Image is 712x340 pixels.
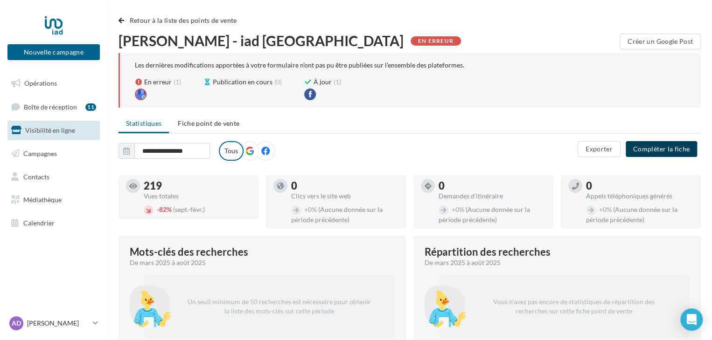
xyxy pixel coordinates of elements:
[6,167,102,187] a: Contacts
[439,181,546,191] div: 0
[135,61,686,70] div: Les dernières modifications apportées à votre formulaire n’ont pas pu être publiées sur l’ensembl...
[411,36,461,46] div: En erreur
[24,79,57,87] span: Opérations
[178,119,239,127] span: Fiche point de vente
[27,319,89,328] p: [PERSON_NAME]
[130,16,237,24] span: Retour à la liste des points de vente
[219,141,244,161] label: Tous
[578,141,621,157] button: Exporter
[23,150,57,157] span: Campagnes
[12,319,21,328] span: AD
[144,77,172,87] span: En erreur
[425,258,682,267] div: De mars 2025 à août 2025
[130,258,387,267] div: De mars 2025 à août 2025
[6,74,102,93] a: Opérations
[452,205,455,213] span: +
[586,181,693,191] div: 0
[173,205,205,213] span: (sept.-févr.)
[586,193,693,199] div: Appels téléphoniques générés
[291,193,398,199] div: Clics vers le site web
[25,126,75,134] span: Visibilité en ligne
[680,308,703,331] div: Open Intercom Messenger
[157,205,159,213] span: -
[6,97,102,117] a: Boîte de réception11
[6,213,102,233] a: Calendrier
[6,144,102,163] a: Campagnes
[213,77,272,87] span: Publication en cours
[7,44,100,60] button: Nouvelle campagne
[314,77,332,87] span: À jour
[23,196,62,204] span: Médiathèque
[620,34,701,49] button: Créer un Google Post
[452,205,464,213] span: 0%
[6,190,102,210] a: Médiathèque
[157,205,172,213] span: 82%
[291,205,383,224] span: (Aucune donnée sur la période précédente)
[473,290,675,323] p: Vous n'avez pas encore de statistiques de répartition des recherches sur cette fiche point de vente
[626,141,697,157] button: Compléter la fiche
[130,247,248,257] span: Mots-clés des recherches
[7,314,100,332] a: AD [PERSON_NAME]
[599,205,603,213] span: +
[144,181,251,191] div: 219
[6,121,102,140] a: Visibilité en ligne
[85,103,96,111] div: 11
[274,77,282,87] span: (0)
[334,77,341,87] span: (1)
[291,181,398,191] div: 0
[586,205,677,224] span: (Aucune donnée sur la période précédente)
[24,102,77,110] span: Boîte de réception
[23,219,55,227] span: Calendrier
[23,172,49,180] span: Contacts
[144,193,251,199] div: Vues totales
[304,205,317,213] span: 0%
[304,205,308,213] span: +
[439,205,530,224] span: (Aucune donnée sur la période précédente)
[622,144,701,152] a: Compléter la fiche
[119,15,241,26] button: Retour à la liste des points de vente
[178,290,380,323] p: Un seuil minimum de 50 recherches est nécessaire pour obtenir la liste des mots-clés sur cette pé...
[174,77,181,87] span: (1)
[119,34,404,48] span: [PERSON_NAME] - iad [GEOGRAPHIC_DATA]
[439,193,546,199] div: Demandes d'itinéraire
[599,205,612,213] span: 0%
[425,247,551,257] div: Répartition des recherches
